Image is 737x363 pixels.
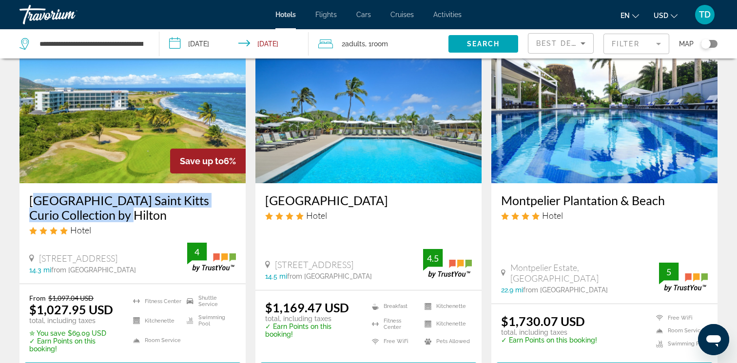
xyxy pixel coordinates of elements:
span: from [GEOGRAPHIC_DATA] [51,266,136,274]
button: Toggle map [694,39,718,48]
a: Flights [315,11,337,19]
span: Save up to [180,156,224,166]
span: ✮ You save [29,329,65,337]
span: Map [679,37,694,51]
img: trustyou-badge.svg [187,243,236,271]
span: Hotel [306,210,327,221]
a: Cars [356,11,371,19]
iframe: Button to launch messaging window [698,324,729,355]
p: ✓ Earn Points on this booking! [501,336,597,344]
li: Pets Allowed [420,335,472,348]
span: Room [371,40,388,48]
span: , 1 [365,37,388,51]
li: Breakfast [367,300,419,313]
span: TD [699,10,711,19]
span: 2 [342,37,365,51]
div: 4 star Hotel [29,225,236,235]
span: Best Deals [536,39,587,47]
img: trustyou-badge.svg [423,249,472,278]
p: $69.09 USD [29,329,121,337]
span: 14.5 mi [265,272,287,280]
ins: $1,730.07 USD [501,314,585,328]
mat-select: Sort by [536,38,585,49]
span: Montpelier Estate, [GEOGRAPHIC_DATA] [510,262,659,284]
span: Hotel [542,210,563,221]
button: User Menu [692,4,718,25]
li: Kitchenette [128,313,182,328]
span: 14.3 mi [29,266,51,274]
a: Travorium [19,2,117,27]
p: total, including taxes [501,328,597,336]
span: [STREET_ADDRESS] [275,259,353,270]
button: Check-in date: Nov 20, 2025 Check-out date: Nov 26, 2025 [159,29,309,58]
a: Activities [433,11,462,19]
div: 4 star Hotel [501,210,708,221]
li: Fitness Center [128,294,182,308]
img: Hotel image [491,27,718,183]
a: [GEOGRAPHIC_DATA] Saint Kitts Curio Collection by Hilton [29,193,236,222]
ins: $1,169.47 USD [265,300,349,315]
li: Room Service [128,333,182,348]
button: Change currency [654,8,678,22]
div: 6% [170,149,246,173]
span: from [GEOGRAPHIC_DATA] [523,286,608,294]
ins: $1,027.95 USD [29,302,113,317]
span: From [29,294,46,302]
li: Swimming Pool [182,313,236,328]
img: Hotel image [19,27,246,183]
span: en [621,12,630,19]
li: Fitness Center [367,318,419,330]
span: Hotel [70,225,91,235]
span: USD [654,12,668,19]
div: 4.5 [423,252,443,264]
span: Adults [345,40,365,48]
div: 4 [187,246,207,258]
del: $1,097.04 USD [48,294,94,302]
span: Search [467,40,500,48]
li: Free WiFi [367,335,419,348]
button: Travelers: 2 adults, 0 children [309,29,448,58]
button: Filter [603,33,669,55]
p: total, including taxes [265,315,360,323]
div: 5 [659,266,679,278]
img: trustyou-badge.svg [659,263,708,291]
a: [GEOGRAPHIC_DATA] [265,193,472,208]
a: Montpelier Plantation & Beach [501,193,708,208]
span: [STREET_ADDRESS] [39,253,117,264]
img: Hotel image [255,27,482,183]
li: Room Service [651,327,708,335]
span: from [GEOGRAPHIC_DATA] [287,272,372,280]
li: Shuttle Service [182,294,236,308]
p: total, including taxes [29,317,121,325]
li: Free WiFi [651,314,708,322]
div: 4 star Hotel [265,210,472,221]
li: Kitchenette [420,300,472,313]
li: Kitchenette [420,318,472,330]
a: Hotels [275,11,296,19]
li: Swimming Pool [651,340,708,348]
button: Change language [621,8,639,22]
button: Search [448,35,518,53]
a: Cruises [390,11,414,19]
p: ✓ Earn Points on this booking! [29,337,121,353]
p: ✓ Earn Points on this booking! [265,323,360,338]
span: 22.9 mi [501,286,523,294]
